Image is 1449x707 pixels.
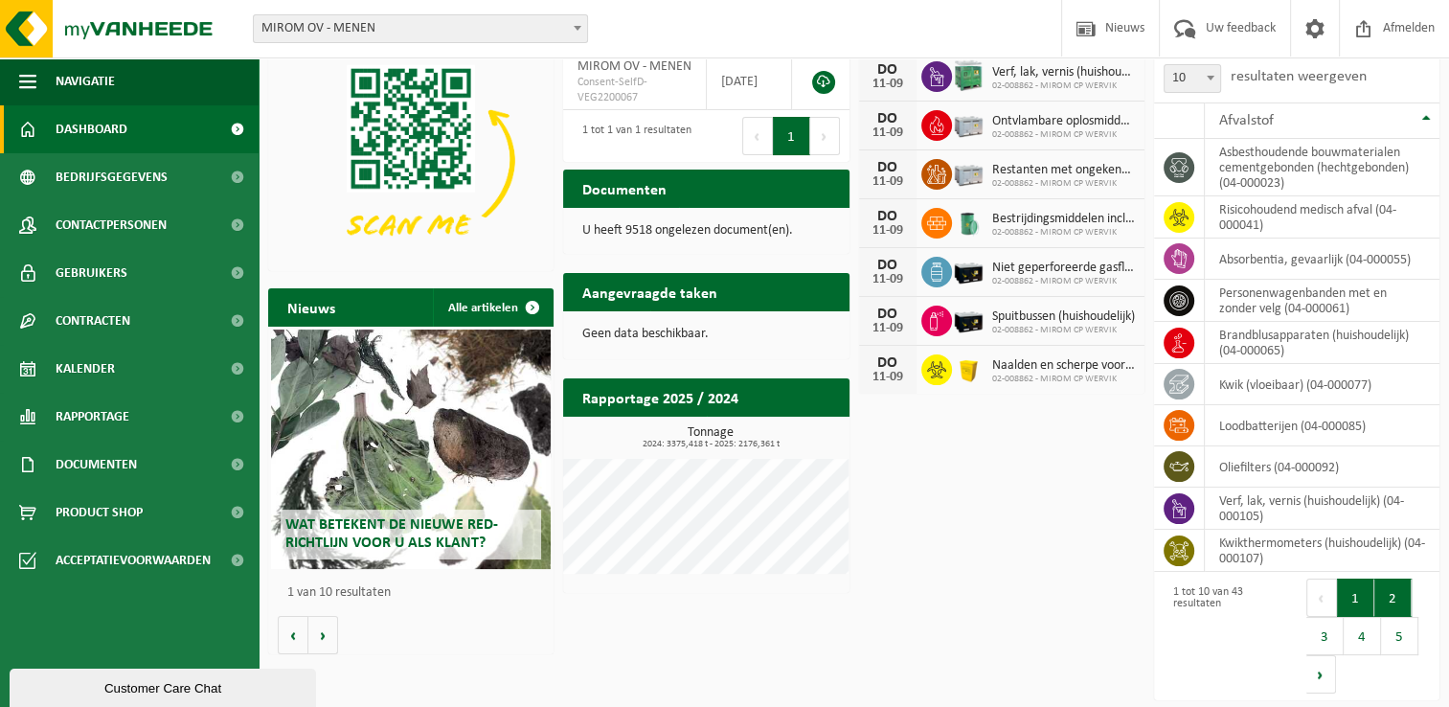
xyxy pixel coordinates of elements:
[952,57,985,93] img: PB-HB-1400-HPE-GN-11
[869,273,907,286] div: 11-09
[742,117,773,155] button: Previous
[56,153,168,201] span: Bedrijfsgegevens
[285,517,498,551] span: Wat betekent de nieuwe RED-richtlijn voor u als klant?
[869,62,907,78] div: DO
[10,665,320,707] iframe: chat widget
[992,325,1135,336] span: 02-008862 - MIROM CP WERVIK
[992,261,1135,276] span: Niet geperforeerde gasflessen voor eenmalig gebruik (huishoudelijk)
[952,107,985,140] img: PB-LB-0680-HPE-GY-11
[287,586,544,600] p: 1 van 10 resultaten
[1164,577,1287,696] div: 1 tot 10 van 43 resultaten
[992,178,1135,190] span: 02-008862 - MIROM CP WERVIK
[992,114,1135,129] span: Ontvlambare oplosmiddelen (huishoudelijk)
[1306,655,1336,694] button: Next
[869,322,907,335] div: 11-09
[707,416,848,454] a: Bekijk rapportage
[1219,113,1274,128] span: Afvalstof
[869,307,907,322] div: DO
[271,330,551,569] a: Wat betekent de nieuwe RED-richtlijn voor u als klant?
[869,224,907,238] div: 11-09
[810,117,840,155] button: Next
[992,358,1135,374] span: Naalden en scherpe voorwerpen (huishoudelijk)
[1381,617,1418,655] button: 5
[869,160,907,175] div: DO
[992,374,1135,385] span: 02-008862 - MIROM CP WERVIK
[1205,405,1439,446] td: loodbatterijen (04-000085)
[56,57,115,105] span: Navigatie
[56,345,115,393] span: Kalender
[1205,196,1439,239] td: risicohoudend medisch afval (04-000041)
[1306,579,1337,617] button: Previous
[582,224,829,238] p: U heeft 9518 ongelezen document(en).
[56,441,137,489] span: Documenten
[869,258,907,273] div: DO
[56,105,127,153] span: Dashboard
[433,288,552,327] a: Alle artikelen
[573,426,849,449] h3: Tonnage
[952,254,985,286] img: PB-LB-0680-HPE-BK-11
[773,117,810,155] button: 1
[1344,617,1381,655] button: 4
[573,115,691,157] div: 1 tot 1 van 1 resultaten
[869,78,907,91] div: 11-09
[308,616,338,654] button: Volgende
[1374,579,1412,617] button: 2
[992,212,1135,227] span: Bestrijdingsmiddelen inclusief schimmelwerende beschermingsmiddelen (huishoudeli...
[869,111,907,126] div: DO
[1205,446,1439,488] td: oliefilters (04-000092)
[869,371,907,384] div: 11-09
[992,65,1135,80] span: Verf, lak, vernis (huishoudelijk)
[1205,139,1439,196] td: asbesthoudende bouwmaterialen cementgebonden (hechtgebonden) (04-000023)
[56,489,143,536] span: Product Shop
[869,355,907,371] div: DO
[952,352,985,384] img: LP-SB-00050-HPE-22
[869,209,907,224] div: DO
[254,15,587,42] span: MIROM OV - MENEN
[1205,488,1439,530] td: verf, lak, vernis (huishoudelijk) (04-000105)
[1205,239,1439,280] td: absorbentia, gevaarlijk (04-000055)
[268,288,354,326] h2: Nieuws
[992,309,1135,325] span: Spuitbussen (huishoudelijk)
[56,201,167,249] span: Contactpersonen
[992,163,1135,178] span: Restanten met ongekende samenstelling (huishoudelijk)
[1205,364,1439,405] td: kwik (vloeibaar) (04-000077)
[1337,579,1374,617] button: 1
[56,297,130,345] span: Contracten
[573,440,849,449] span: 2024: 3375,418 t - 2025: 2176,361 t
[869,126,907,140] div: 11-09
[268,53,554,267] img: Download de VHEPlus App
[577,75,691,105] span: Consent-SelfD-VEG2200067
[1205,280,1439,322] td: personenwagenbanden met en zonder velg (04-000061)
[253,14,588,43] span: MIROM OV - MENEN
[707,53,792,110] td: [DATE]
[577,59,691,74] span: MIROM OV - MENEN
[992,276,1135,287] span: 02-008862 - MIROM CP WERVIK
[56,536,211,584] span: Acceptatievoorwaarden
[563,378,758,416] h2: Rapportage 2025 / 2024
[952,156,985,189] img: PB-LB-0680-HPE-GY-11
[56,393,129,441] span: Rapportage
[1205,322,1439,364] td: brandblusapparaten (huishoudelijk) (04-000065)
[1205,530,1439,572] td: kwikthermometers (huishoudelijk) (04-000107)
[278,616,308,654] button: Vorige
[1306,617,1344,655] button: 3
[992,227,1135,239] span: 02-008862 - MIROM CP WERVIK
[952,303,985,335] img: PB-LB-0680-HPE-BK-11
[1164,64,1221,93] span: 10
[869,175,907,189] div: 11-09
[992,129,1135,141] span: 02-008862 - MIROM CP WERVIK
[56,249,127,297] span: Gebruikers
[1231,69,1367,84] label: resultaten weergeven
[1165,65,1220,92] span: 10
[582,328,829,341] p: Geen data beschikbaar.
[992,80,1135,92] span: 02-008862 - MIROM CP WERVIK
[563,170,686,207] h2: Documenten
[563,273,736,310] h2: Aangevraagde taken
[952,205,985,238] img: PB-OT-0200-MET-00-02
